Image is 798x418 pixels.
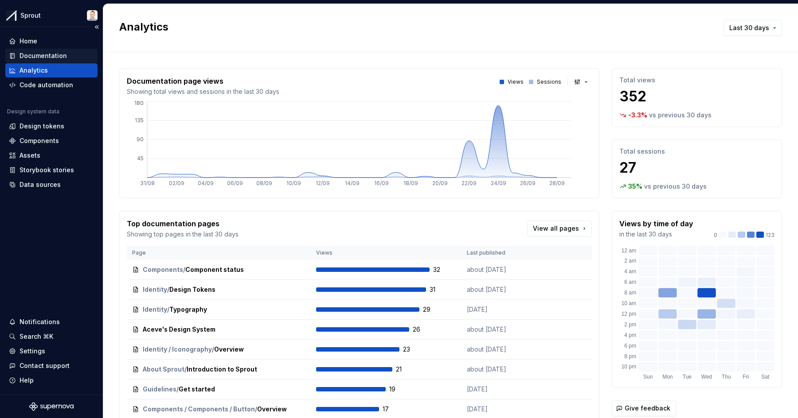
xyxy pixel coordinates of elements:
[143,345,212,354] span: Identity / Iconography
[5,63,98,77] a: Analytics
[198,180,214,186] tspan: 04/09
[167,305,169,314] span: /
[619,88,775,105] p: 352
[619,218,693,229] p: Views by time of day
[462,246,539,260] th: Last published
[549,180,565,186] tspan: 28/09
[467,265,533,274] p: about [DATE]
[20,51,67,60] div: Documentation
[625,404,670,413] span: Give feedback
[467,365,533,374] p: about [DATE]
[423,305,446,314] span: 29
[255,405,257,414] span: /
[169,180,184,186] tspan: 02/09
[467,305,533,314] p: [DATE]
[135,117,144,124] tspan: 135
[662,374,673,380] text: Mon
[403,345,426,354] span: 23
[5,134,98,148] a: Components
[20,151,40,160] div: Assets
[311,246,462,260] th: Views
[5,119,98,133] a: Design tokens
[20,37,37,46] div: Home
[624,321,636,328] text: 2 pm
[212,345,214,354] span: /
[286,180,301,186] tspan: 10/09
[624,353,636,360] text: 8 pm
[256,180,272,186] tspan: 08/09
[20,180,61,189] div: Data sources
[462,180,477,186] tspan: 22/09
[179,385,215,394] span: Get started
[140,180,155,186] tspan: 31/08
[432,180,448,186] tspan: 20/09
[722,374,731,380] text: Thu
[257,405,287,414] span: Overview
[127,76,279,86] p: Documentation page views
[619,230,693,239] p: in the last 30 days
[389,385,412,394] span: 19
[430,285,453,294] span: 31
[137,136,144,143] tspan: 90
[20,81,73,89] div: Code automation
[20,347,45,356] div: Settings
[467,385,533,394] p: [DATE]
[644,182,707,191] p: vs previous 30 days
[624,343,636,349] text: 6 pm
[619,147,775,156] p: Total sessions
[169,285,215,294] span: Design Tokens
[20,361,70,370] div: Contact support
[90,21,103,33] button: Collapse sidebar
[20,317,60,326] div: Notifications
[5,344,98,358] a: Settings
[624,290,636,296] text: 8 am
[134,100,144,106] tspan: 180
[714,232,775,239] div: 123
[761,374,770,380] text: Sat
[624,279,636,285] text: 6 am
[467,405,533,414] p: [DATE]
[724,20,782,36] button: Last 30 days
[433,265,456,274] span: 32
[143,365,184,374] span: About Sprout
[396,365,419,374] span: 21
[743,374,749,380] text: Fri
[20,166,74,174] div: Storybook stories
[5,163,98,177] a: Storybook stories
[714,232,717,239] p: 0
[683,374,692,380] text: Tue
[127,246,311,260] th: Page
[187,365,257,374] span: Introduction to Sprout
[413,325,436,334] span: 26
[119,20,709,34] h2: Analytics
[169,305,207,314] span: Typography
[5,373,98,387] button: Help
[316,180,330,186] tspan: 12/09
[527,221,592,236] a: View all pages
[227,180,243,186] tspan: 06/09
[643,374,653,380] text: Sun
[6,10,17,21] img: b6c2a6ff-03c2-4811-897b-2ef07e5e0e51.png
[628,182,642,191] p: 35 %
[29,402,74,411] svg: Supernova Logo
[345,180,360,186] tspan: 14/09
[624,268,636,275] text: 4 am
[383,405,406,414] span: 17
[20,122,64,131] div: Design tokens
[185,265,244,274] span: Component status
[20,11,41,20] div: Sprout
[622,248,636,254] text: 12 am
[143,325,215,334] span: Aceve's Design System
[2,6,101,25] button: SproutEddie Persson
[184,365,187,374] span: /
[374,180,389,186] tspan: 16/09
[701,374,712,380] text: Wed
[143,285,167,294] span: Identity
[176,385,179,394] span: /
[5,178,98,192] a: Data sources
[143,305,167,314] span: Identity
[649,111,712,120] p: vs previous 30 days
[5,148,98,163] a: Assets
[5,78,98,92] a: Code automation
